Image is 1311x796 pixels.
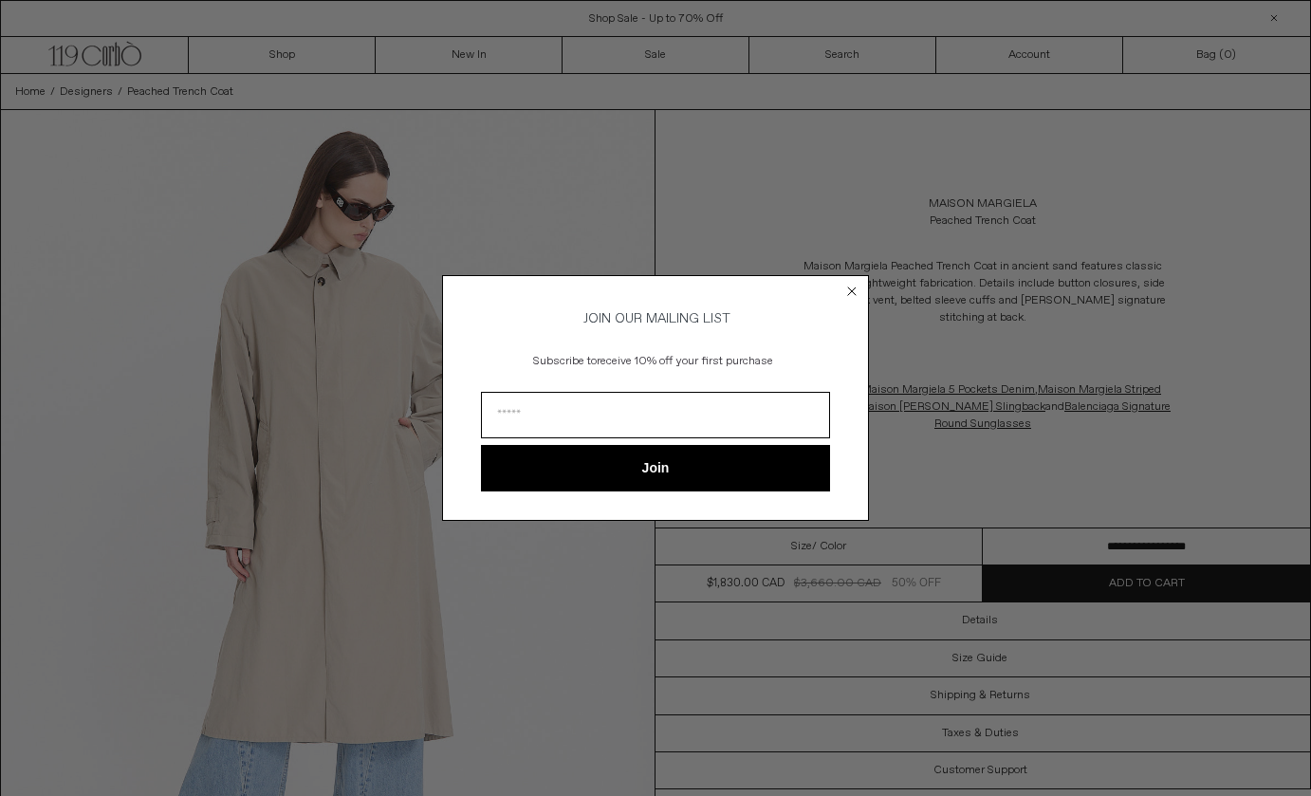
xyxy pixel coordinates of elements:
[533,354,597,369] span: Subscribe to
[597,354,773,369] span: receive 10% off your first purchase
[842,282,861,301] button: Close dialog
[481,445,830,491] button: Join
[481,392,830,438] input: Email
[581,310,730,327] span: JOIN OUR MAILING LIST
